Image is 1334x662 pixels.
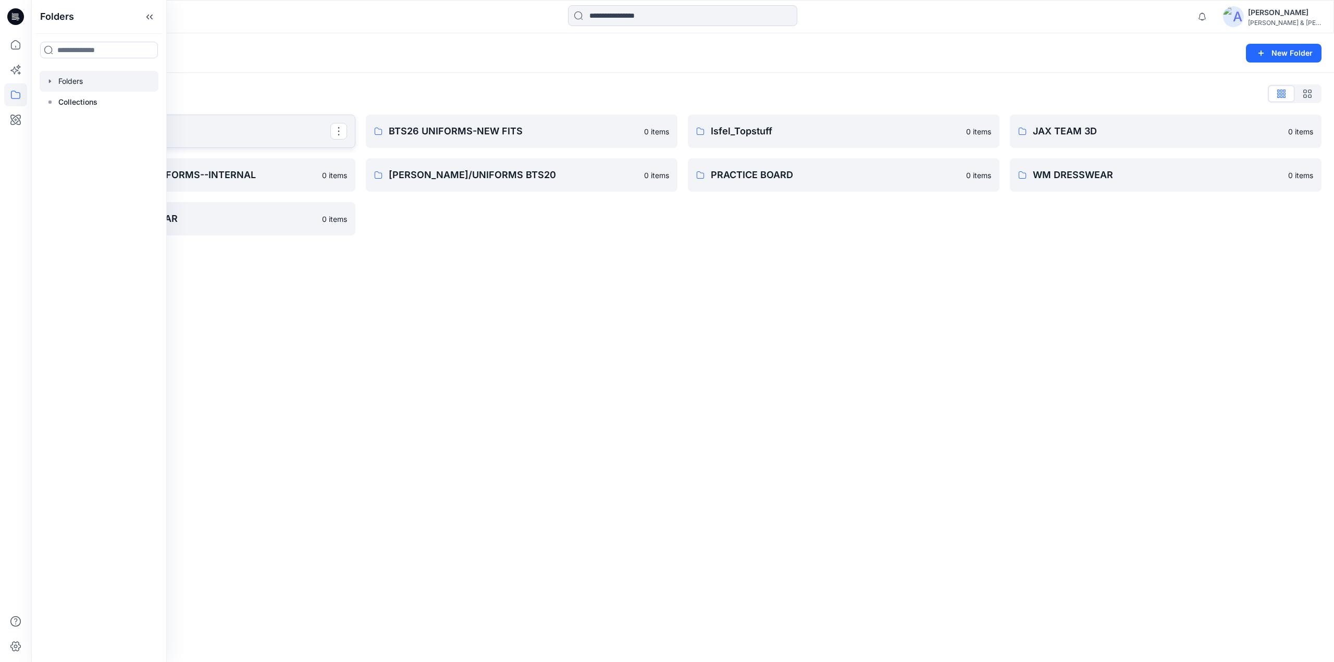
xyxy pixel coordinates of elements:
[966,170,991,181] p: 0 items
[1010,158,1321,192] a: WM DRESSWEAR0 items
[688,115,999,148] a: Isfel_Topstuff0 items
[688,158,999,192] a: PRACTICE BOARD0 items
[67,211,316,226] p: WM MENS DRESSWEAR
[67,124,330,139] p: BLOCKED FOLDER
[1246,44,1321,63] button: New Folder
[1248,19,1321,27] div: [PERSON_NAME] & [PERSON_NAME]
[1010,115,1321,148] a: JAX TEAM 3D0 items
[1033,124,1282,139] p: JAX TEAM 3D
[389,168,638,182] p: [PERSON_NAME]/UNIFORMS BTS20
[711,168,960,182] p: PRACTICE BOARD
[1288,170,1313,181] p: 0 items
[644,126,669,137] p: 0 items
[58,96,97,108] p: Collections
[1223,6,1244,27] img: avatar
[966,126,991,137] p: 0 items
[67,168,316,182] p: [PERSON_NAME] UNIFORMS--INTERNAL
[389,124,638,139] p: BTS26 UNIFORMS-NEW FITS
[1288,126,1313,137] p: 0 items
[1248,6,1321,19] div: [PERSON_NAME]
[44,202,355,235] a: WM MENS DRESSWEAR0 items
[1033,168,1282,182] p: WM DRESSWEAR
[711,124,960,139] p: Isfel_Topstuff
[366,158,677,192] a: [PERSON_NAME]/UNIFORMS BTS200 items
[44,115,355,148] a: BLOCKED FOLDER
[322,170,347,181] p: 0 items
[44,158,355,192] a: [PERSON_NAME] UNIFORMS--INTERNAL0 items
[644,170,669,181] p: 0 items
[366,115,677,148] a: BTS26 UNIFORMS-NEW FITS0 items
[322,214,347,224] p: 0 items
